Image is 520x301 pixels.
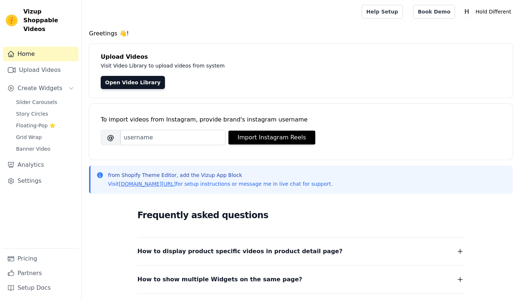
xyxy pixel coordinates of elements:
[89,29,513,38] h4: Greetings 👋!
[12,132,78,142] a: Grid Wrap
[101,130,120,145] span: @
[120,130,226,145] input: username
[16,99,57,106] span: Slider Carousels
[461,5,514,18] button: H Hold Different
[6,15,18,26] img: Vizup
[101,61,428,70] p: Visit Video Library to upload videos from system
[138,246,465,256] button: How to display product specific videos in product detail page?
[228,131,315,144] button: Import Instagram Reels
[16,145,50,153] span: Banner Video
[138,208,465,223] h2: Frequently asked questions
[413,5,455,19] a: Book Demo
[16,110,48,117] span: Story Circles
[12,97,78,107] a: Slider Carousels
[3,174,78,188] a: Settings
[101,76,165,89] a: Open Video Library
[3,266,78,281] a: Partners
[473,5,514,18] p: Hold Different
[3,281,78,295] a: Setup Docs
[3,251,78,266] a: Pricing
[12,109,78,119] a: Story Circles
[23,7,76,34] span: Vizup Shoppable Videos
[108,171,332,179] p: from Shopify Theme Editor, add the Vizup App Block
[3,81,78,96] button: Create Widgets
[138,274,465,285] button: How to show multiple Widgets on the same page?
[465,8,469,15] text: H
[18,84,62,93] span: Create Widgets
[3,158,78,172] a: Analytics
[101,53,501,61] h4: Upload Videos
[101,115,501,124] div: To import videos from Instagram, provide brand's instagram username
[3,63,78,77] a: Upload Videos
[3,47,78,61] a: Home
[138,274,303,285] span: How to show multiple Widgets on the same page?
[12,144,78,154] a: Banner Video
[138,246,343,256] span: How to display product specific videos in product detail page?
[12,120,78,131] a: Floating-Pop ⭐
[119,181,176,187] a: [DOMAIN_NAME][URL]
[16,134,42,141] span: Grid Wrap
[362,5,403,19] a: Help Setup
[16,122,55,129] span: Floating-Pop ⭐
[108,180,332,188] p: Visit for setup instructions or message me in live chat for support.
